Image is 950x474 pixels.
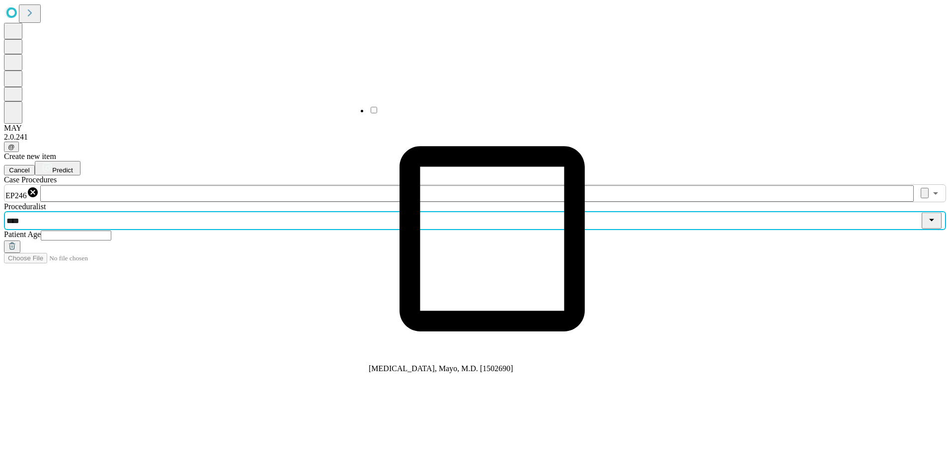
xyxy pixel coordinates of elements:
[4,202,46,211] span: Proceduralist
[4,133,946,142] div: 2.0.241
[4,142,19,152] button: @
[369,364,513,373] span: [MEDICAL_DATA], Mayo, M.D. [1502690]
[922,213,942,229] button: Close
[8,143,15,151] span: @
[4,165,35,175] button: Cancel
[5,186,39,200] div: EP246
[4,175,57,184] span: Scheduled Procedure
[921,188,929,198] button: Clear
[52,166,73,174] span: Predict
[4,152,56,160] span: Create new item
[9,166,30,174] span: Cancel
[929,186,943,200] button: Open
[4,230,41,238] span: Patient Age
[4,124,946,133] div: MAY
[35,161,80,175] button: Predict
[5,191,27,200] span: EP246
